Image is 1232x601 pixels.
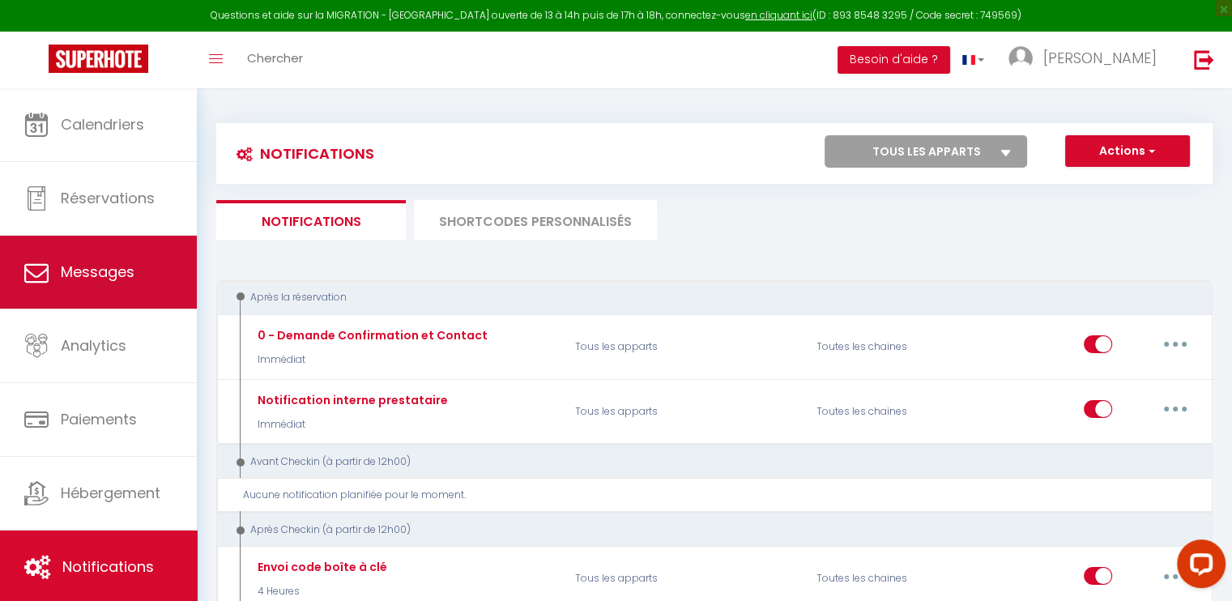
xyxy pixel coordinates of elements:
[235,32,315,88] a: Chercher
[1008,46,1033,70] img: ...
[806,323,967,370] div: Toutes les chaines
[254,391,448,409] div: Notification interne prestataire
[62,556,154,577] span: Notifications
[243,488,1198,503] div: Aucune notification planifiée pour le moment.
[216,200,406,240] li: Notifications
[61,188,155,208] span: Réservations
[1043,48,1157,68] span: [PERSON_NAME]
[1194,49,1214,70] img: logout
[1164,533,1232,601] iframe: LiveChat chat widget
[565,323,806,370] p: Tous les apparts
[61,335,126,356] span: Analytics
[1065,135,1190,168] button: Actions
[61,114,144,134] span: Calendriers
[49,45,148,73] img: Super Booking
[254,558,387,576] div: Envoi code boîte à clé
[565,388,806,435] p: Tous les apparts
[247,49,303,66] span: Chercher
[254,352,488,368] p: Immédiat
[806,388,967,435] div: Toutes les chaines
[414,200,657,240] li: SHORTCODES PERSONNALISÉS
[232,454,1179,470] div: Avant Checkin (à partir de 12h00)
[232,290,1179,305] div: Après la réservation
[61,409,137,429] span: Paiements
[61,483,160,503] span: Hébergement
[996,32,1177,88] a: ... [PERSON_NAME]
[254,584,387,599] p: 4 Heures
[838,46,950,74] button: Besoin d'aide ?
[745,8,812,22] a: en cliquant ici
[61,262,134,282] span: Messages
[228,135,374,172] h3: Notifications
[232,522,1179,538] div: Après Checkin (à partir de 12h00)
[254,417,448,433] p: Immédiat
[254,326,488,344] div: 0 - Demande Confirmation et Contact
